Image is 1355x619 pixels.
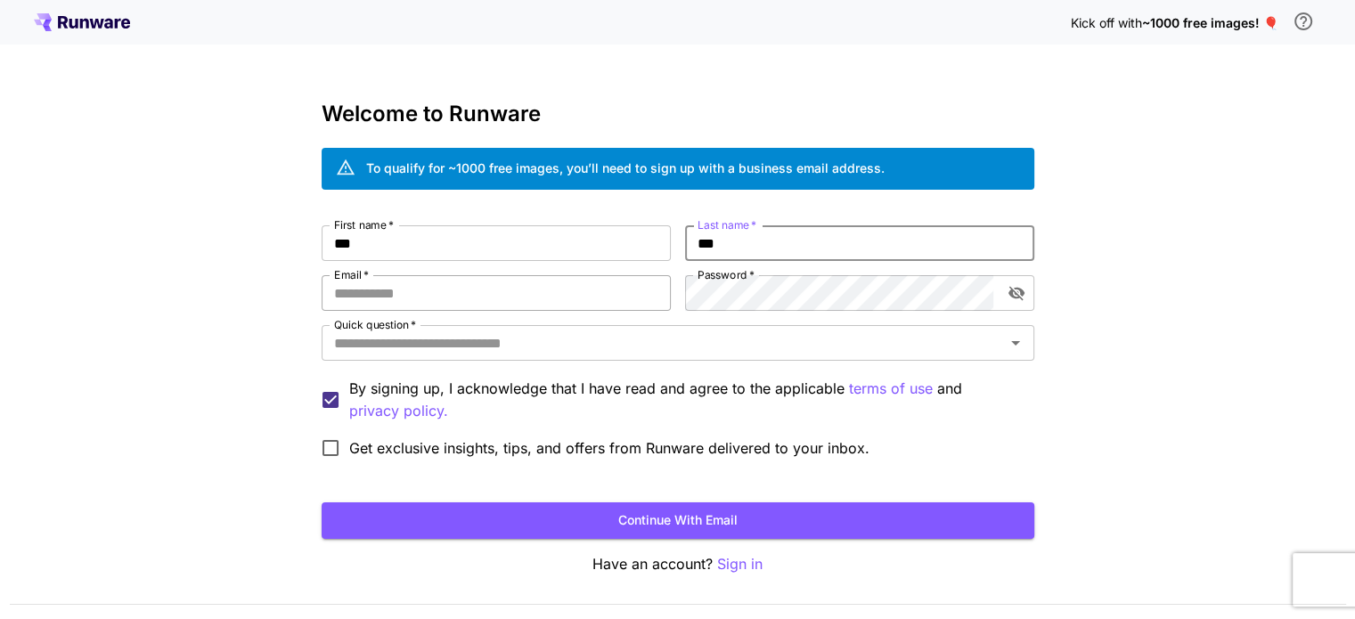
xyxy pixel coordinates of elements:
[1142,15,1278,30] span: ~1000 free images! 🎈
[334,217,394,232] label: First name
[349,378,1020,422] p: By signing up, I acknowledge that I have read and agree to the applicable and
[1286,4,1321,39] button: In order to qualify for free credit, you need to sign up with a business email address and click ...
[349,400,448,422] p: privacy policy.
[1000,277,1033,309] button: toggle password visibility
[1071,15,1142,30] span: Kick off with
[322,102,1034,126] h3: Welcome to Runware
[334,267,369,282] label: Email
[849,378,933,400] p: terms of use
[349,437,869,459] span: Get exclusive insights, tips, and offers from Runware delivered to your inbox.
[322,553,1034,575] p: Have an account?
[334,317,416,332] label: Quick question
[349,400,448,422] button: By signing up, I acknowledge that I have read and agree to the applicable terms of use and
[698,267,755,282] label: Password
[717,553,763,575] button: Sign in
[698,217,756,232] label: Last name
[849,378,933,400] button: By signing up, I acknowledge that I have read and agree to the applicable and privacy policy.
[1003,330,1028,355] button: Open
[366,159,885,177] div: To qualify for ~1000 free images, you’ll need to sign up with a business email address.
[322,502,1034,539] button: Continue with email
